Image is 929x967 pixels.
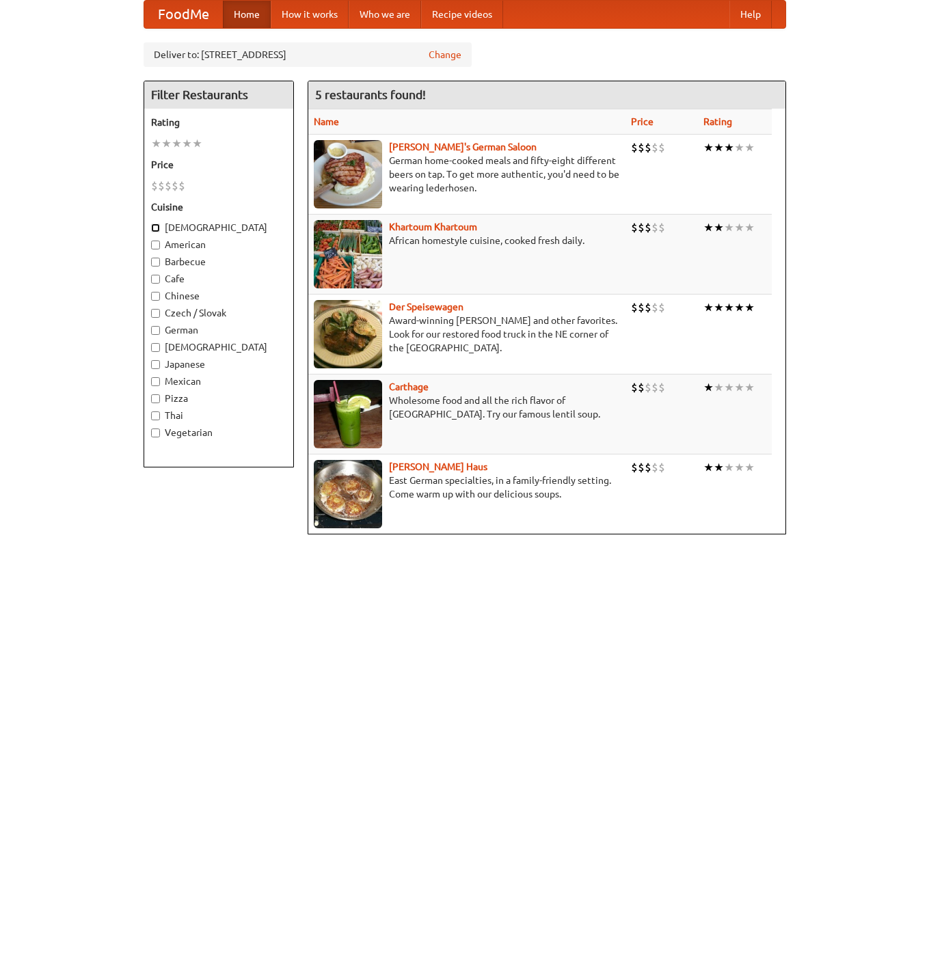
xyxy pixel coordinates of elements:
[151,221,286,234] label: [DEMOGRAPHIC_DATA]
[631,140,638,155] li: $
[631,300,638,315] li: $
[631,220,638,235] li: $
[703,380,714,395] li: ★
[223,1,271,28] a: Home
[151,343,160,352] input: [DEMOGRAPHIC_DATA]
[151,426,286,439] label: Vegetarian
[314,140,382,208] img: esthers.jpg
[658,460,665,475] li: $
[703,220,714,235] li: ★
[734,220,744,235] li: ★
[165,178,172,193] li: $
[172,178,178,193] li: $
[421,1,503,28] a: Recipe videos
[389,221,477,232] a: Khartoum Khartoum
[744,220,755,235] li: ★
[724,140,734,155] li: ★
[703,460,714,475] li: ★
[729,1,772,28] a: Help
[151,272,286,286] label: Cafe
[724,220,734,235] li: ★
[144,42,472,67] div: Deliver to: [STREET_ADDRESS]
[703,140,714,155] li: ★
[151,292,160,301] input: Chinese
[724,460,734,475] li: ★
[314,460,382,528] img: kohlhaus.jpg
[631,460,638,475] li: $
[144,1,223,28] a: FoodMe
[631,380,638,395] li: $
[714,380,724,395] li: ★
[645,140,651,155] li: $
[151,115,286,129] h5: Rating
[314,380,382,448] img: carthage.jpg
[314,300,382,368] img: speisewagen.jpg
[192,136,202,151] li: ★
[631,116,654,127] a: Price
[314,394,620,421] p: Wholesome food and all the rich flavor of [GEOGRAPHIC_DATA]. Try our famous lentil soup.
[389,141,537,152] a: [PERSON_NAME]'s German Saloon
[734,300,744,315] li: ★
[151,289,286,303] label: Chinese
[151,178,158,193] li: $
[651,300,658,315] li: $
[151,275,160,284] input: Cafe
[724,300,734,315] li: ★
[389,301,463,312] a: Der Speisewagen
[734,460,744,475] li: ★
[734,140,744,155] li: ★
[714,300,724,315] li: ★
[151,158,286,172] h5: Price
[151,326,160,335] input: German
[744,380,755,395] li: ★
[151,360,160,369] input: Japanese
[314,234,620,247] p: African homestyle cuisine, cooked fresh daily.
[744,460,755,475] li: ★
[151,409,286,422] label: Thai
[151,306,286,320] label: Czech / Slovak
[349,1,421,28] a: Who we are
[151,394,160,403] input: Pizza
[703,300,714,315] li: ★
[144,81,293,109] h4: Filter Restaurants
[645,300,651,315] li: $
[314,314,620,355] p: Award-winning [PERSON_NAME] and other favorites. Look for our restored food truck in the NE corne...
[158,178,165,193] li: $
[271,1,349,28] a: How it works
[638,220,645,235] li: $
[658,140,665,155] li: $
[744,300,755,315] li: ★
[714,220,724,235] li: ★
[645,380,651,395] li: $
[151,241,160,249] input: American
[151,255,286,269] label: Barbecue
[151,309,160,318] input: Czech / Slovak
[714,460,724,475] li: ★
[151,428,160,437] input: Vegetarian
[724,380,734,395] li: ★
[151,392,286,405] label: Pizza
[389,461,487,472] a: [PERSON_NAME] Haus
[744,140,755,155] li: ★
[151,357,286,371] label: Japanese
[658,300,665,315] li: $
[651,460,658,475] li: $
[638,140,645,155] li: $
[314,154,620,195] p: German home-cooked meals and fifty-eight different beers on tap. To get more authentic, you'd nee...
[151,377,160,386] input: Mexican
[389,381,429,392] a: Carthage
[651,380,658,395] li: $
[151,200,286,214] h5: Cuisine
[151,223,160,232] input: [DEMOGRAPHIC_DATA]
[151,411,160,420] input: Thai
[638,380,645,395] li: $
[651,140,658,155] li: $
[172,136,182,151] li: ★
[658,220,665,235] li: $
[651,220,658,235] li: $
